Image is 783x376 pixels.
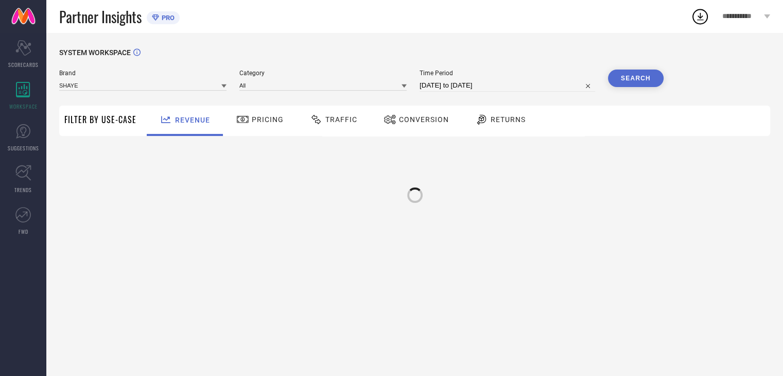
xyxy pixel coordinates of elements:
span: TRENDS [14,186,32,194]
span: SCORECARDS [8,61,39,69]
span: PRO [159,14,175,22]
span: Category [239,70,407,77]
button: Search [608,70,664,87]
span: Traffic [325,115,357,124]
span: Time Period [420,70,595,77]
div: Open download list [691,7,709,26]
span: Filter By Use-Case [64,113,136,126]
span: Brand [59,70,227,77]
span: Returns [491,115,526,124]
span: Revenue [175,116,210,124]
span: Partner Insights [59,6,142,27]
span: SUGGESTIONS [8,144,39,152]
span: Pricing [252,115,284,124]
input: Select time period [420,79,595,92]
span: SYSTEM WORKSPACE [59,48,131,57]
span: WORKSPACE [9,102,38,110]
span: Conversion [399,115,449,124]
span: FWD [19,228,28,235]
